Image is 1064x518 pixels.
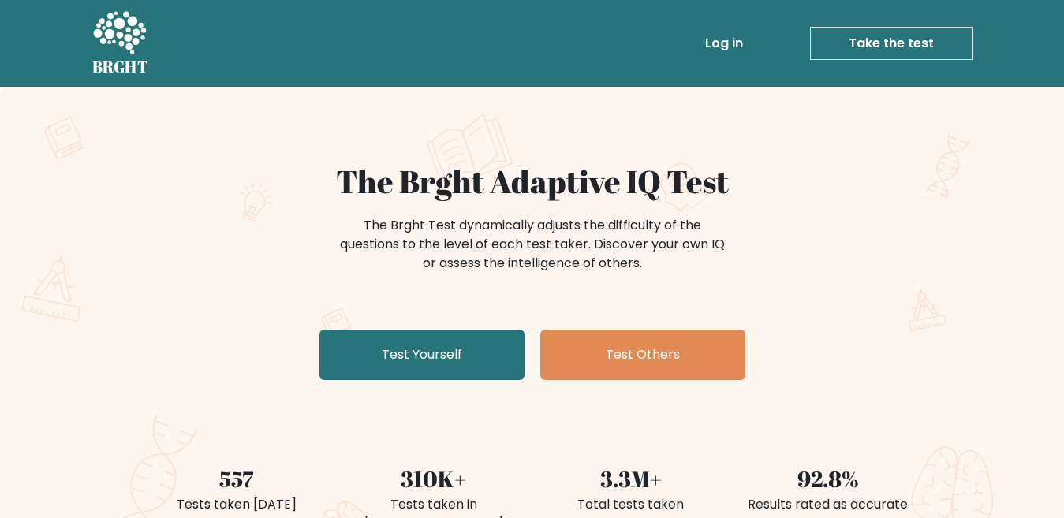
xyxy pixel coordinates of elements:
div: Results rated as accurate [739,495,917,514]
div: 310K+ [345,462,523,495]
a: BRGHT [92,6,149,80]
a: Test Yourself [319,330,525,380]
div: 3.3M+ [542,462,720,495]
h5: BRGHT [92,58,149,76]
h1: The Brght Adaptive IQ Test [147,162,917,200]
a: Test Others [540,330,745,380]
div: Total tests taken [542,495,720,514]
div: Tests taken [DATE] [147,495,326,514]
div: 92.8% [739,462,917,495]
div: 557 [147,462,326,495]
a: Take the test [810,27,973,60]
div: The Brght Test dynamically adjusts the difficulty of the questions to the level of each test take... [335,216,730,273]
a: Log in [699,28,749,59]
